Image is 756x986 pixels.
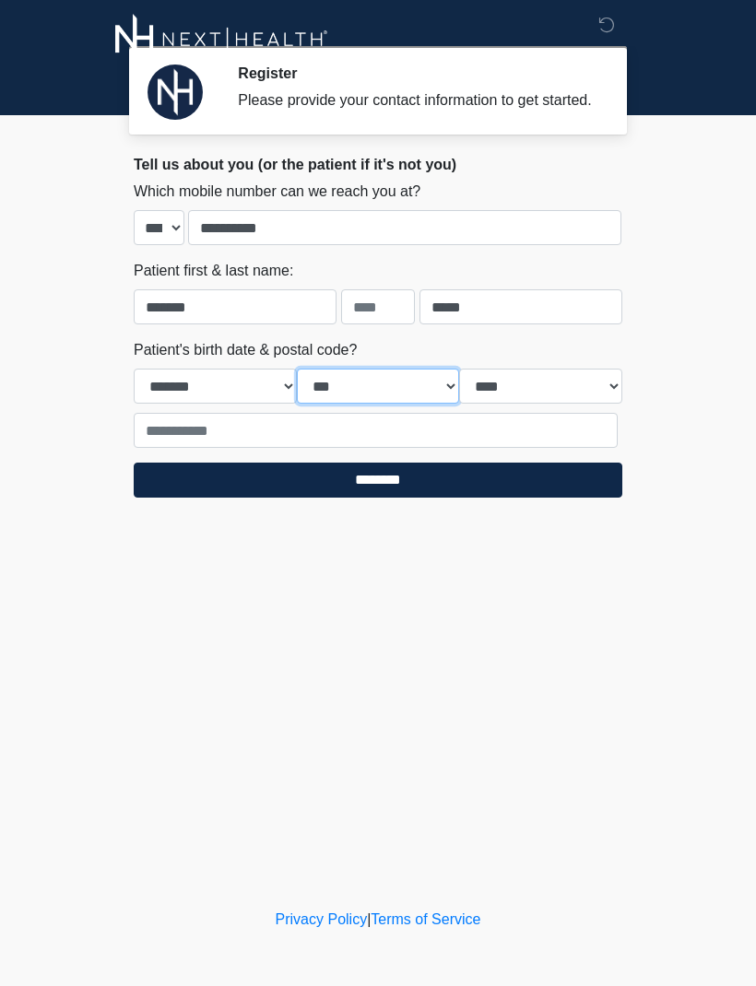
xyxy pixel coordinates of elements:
[367,911,371,927] a: |
[371,911,480,927] a: Terms of Service
[134,156,622,173] h2: Tell us about you (or the patient if it's not you)
[276,911,368,927] a: Privacy Policy
[134,181,420,203] label: Which mobile number can we reach you at?
[134,339,357,361] label: Patient's birth date & postal code?
[238,89,595,112] div: Please provide your contact information to get started.
[115,14,328,65] img: Next-Health Logo
[134,260,293,282] label: Patient first & last name:
[148,65,203,120] img: Agent Avatar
